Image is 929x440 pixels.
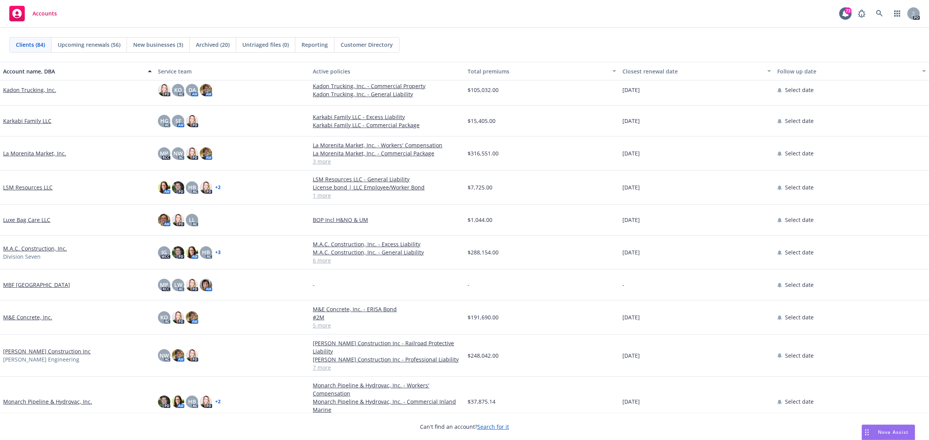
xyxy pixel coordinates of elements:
[58,41,120,49] span: Upcoming renewals (56)
[3,86,56,94] a: Kadon Trucking, Inc.
[200,396,212,408] img: photo
[313,216,461,224] a: BOP Incl H&NO & UM
[313,183,461,191] a: License bond | LLC Employee/Worker Bond
[174,281,182,289] span: LW
[161,248,167,256] span: JG
[619,62,774,80] button: Closest renewal date
[186,279,198,291] img: photo
[622,183,640,191] span: [DATE]
[186,349,198,362] img: photo
[878,429,908,435] span: Nova Assist
[158,181,170,194] img: photo
[186,115,198,127] img: photo
[622,86,640,94] span: [DATE]
[186,246,198,259] img: photo
[159,351,169,360] span: NW
[313,355,461,363] a: [PERSON_NAME] Construction Inc - Professional Liability
[313,240,461,248] a: M.A.C. Construction, Inc. - Excess Liability
[313,256,461,264] a: 6 more
[785,86,814,94] span: Select date
[341,41,393,49] span: Customer Directory
[189,216,195,224] span: LL
[313,281,315,289] span: -
[172,396,184,408] img: photo
[160,281,168,289] span: MP
[313,149,461,157] a: La Morenita Market, Inc. - Commercial Package
[313,363,461,372] a: 7 more
[160,313,168,321] span: KO
[622,248,640,256] span: [DATE]
[622,351,640,360] span: [DATE]
[3,216,50,224] a: Luxe Bag Care LLC
[242,41,289,49] span: Untriaged files (0)
[313,305,461,313] a: M&E Concrete, Inc. - ERISA Bond
[785,183,814,191] span: Select date
[477,423,509,430] a: Search for it
[188,183,196,191] span: HB
[622,149,640,157] span: [DATE]
[200,147,212,160] img: photo
[188,397,196,406] span: HB
[158,214,170,226] img: photo
[172,246,184,259] img: photo
[468,397,495,406] span: $37,875.14
[160,149,168,157] span: MP
[464,62,619,80] button: Total premiums
[622,216,640,224] span: [DATE]
[313,248,461,256] a: M.A.C. Construction, Inc. - General Liability
[622,313,640,321] span: [DATE]
[202,248,210,256] span: HB
[313,82,461,90] a: Kadon Trucking, Inc. - Commercial Property
[158,67,307,75] div: Service team
[468,183,492,191] span: $7,725.00
[200,84,212,96] img: photo
[3,397,92,406] a: Monarch Pipeline & Hydrovac, Inc.
[785,313,814,321] span: Select date
[133,41,183,49] span: New businesses (3)
[172,181,184,194] img: photo
[302,41,328,49] span: Reporting
[468,281,470,289] span: -
[3,244,67,252] a: M.A.C. Construction, Inc.
[785,149,814,157] span: Select date
[872,6,887,21] a: Search
[622,397,640,406] span: [DATE]
[215,399,221,404] a: + 2
[3,281,70,289] a: MBF [GEOGRAPHIC_DATA]
[186,311,198,324] img: photo
[186,147,198,160] img: photo
[313,339,461,355] a: [PERSON_NAME] Construction Inc - Railroad Protective Liability
[313,321,461,329] a: 5 more
[313,121,461,129] a: Karkabi Family LLC - Commercial Package
[785,351,814,360] span: Select date
[175,117,181,125] span: SF
[313,90,461,98] a: Kadon Trucking, Inc. - General Liability
[313,141,461,149] a: La Morenita Market, Inc. - Workers' Compensation
[622,117,640,125] span: [DATE]
[785,216,814,224] span: Select date
[468,248,499,256] span: $288,154.00
[172,311,184,324] img: photo
[215,250,221,255] a: + 3
[196,41,230,49] span: Archived (20)
[173,149,183,157] span: NW
[3,355,79,363] span: [PERSON_NAME] Engineering
[468,67,608,75] div: Total premiums
[622,67,763,75] div: Closest renewal date
[33,10,57,17] span: Accounts
[785,248,814,256] span: Select date
[854,6,869,21] a: Report a Bug
[845,7,852,14] div: 73
[158,84,170,96] img: photo
[468,313,499,321] span: $191,690.00
[774,62,929,80] button: Follow up date
[313,313,461,321] a: #2M
[468,117,495,125] span: $15,405.00
[3,183,53,191] a: LSM Resources LLC
[420,423,509,431] span: Can't find an account?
